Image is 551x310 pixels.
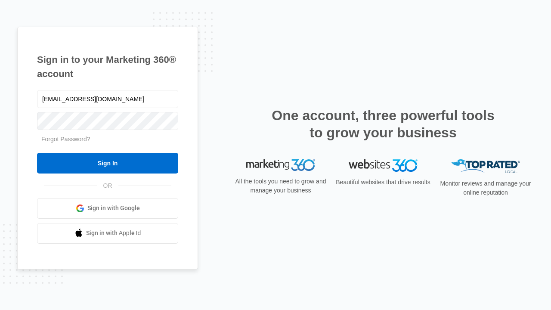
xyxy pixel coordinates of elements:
[86,229,141,238] span: Sign in with Apple Id
[246,159,315,171] img: Marketing 360
[37,90,178,108] input: Email
[41,136,90,143] a: Forgot Password?
[232,177,329,195] p: All the tools you need to grow and manage your business
[437,179,534,197] p: Monitor reviews and manage your online reputation
[349,159,418,172] img: Websites 360
[37,223,178,244] a: Sign in with Apple Id
[335,178,431,187] p: Beautiful websites that drive results
[87,204,140,213] span: Sign in with Google
[37,53,178,81] h1: Sign in to your Marketing 360® account
[97,181,118,190] span: OR
[37,198,178,219] a: Sign in with Google
[269,107,497,141] h2: One account, three powerful tools to grow your business
[37,153,178,174] input: Sign In
[451,159,520,174] img: Top Rated Local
